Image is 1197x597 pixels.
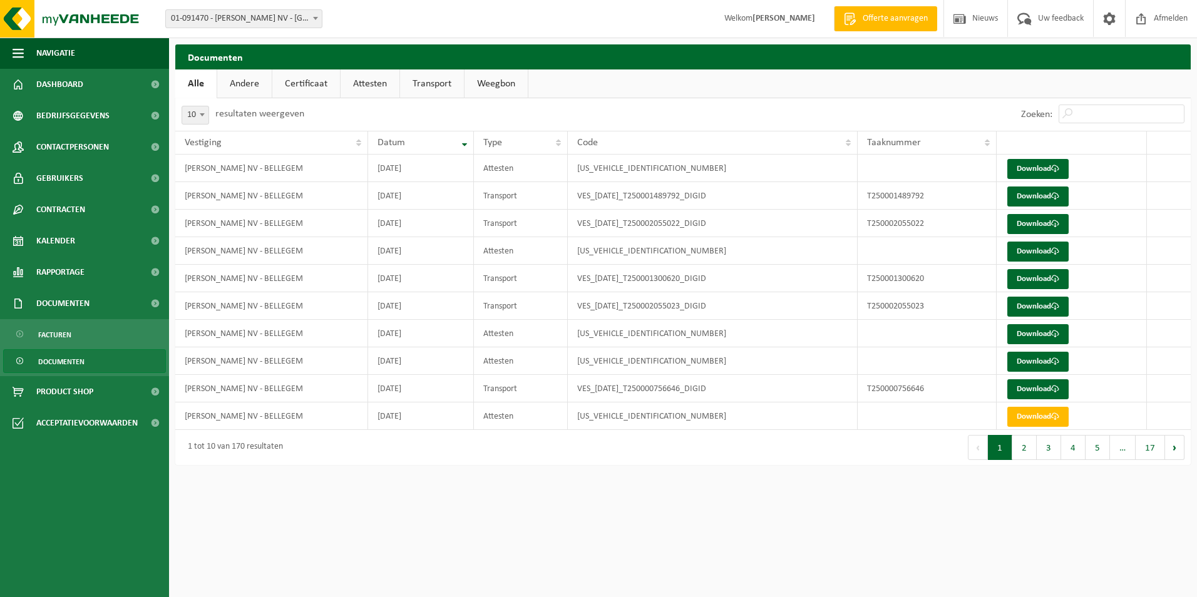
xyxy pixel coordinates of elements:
[166,10,322,28] span: 01-091470 - MYLLE H. NV - BELLEGEM
[175,155,368,182] td: [PERSON_NAME] NV - BELLEGEM
[568,237,858,265] td: [US_VEHICLE_IDENTIFICATION_NUMBER]
[568,292,858,320] td: VES_[DATE]_T250002055023_DIGID
[341,69,399,98] a: Attesten
[36,194,85,225] span: Contracten
[368,292,474,320] td: [DATE]
[3,322,166,346] a: Facturen
[858,182,997,210] td: T250001489792
[175,347,368,375] td: [PERSON_NAME] NV - BELLEGEM
[474,320,568,347] td: Attesten
[38,350,85,374] span: Documenten
[1037,435,1061,460] button: 3
[483,138,502,148] span: Type
[182,106,208,124] span: 10
[1007,297,1069,317] a: Download
[272,69,340,98] a: Certificaat
[568,347,858,375] td: [US_VEHICLE_IDENTIFICATION_NUMBER]
[378,138,405,148] span: Datum
[368,155,474,182] td: [DATE]
[988,435,1012,460] button: 1
[175,69,217,98] a: Alle
[175,182,368,210] td: [PERSON_NAME] NV - BELLEGEM
[36,131,109,163] span: Contactpersonen
[368,320,474,347] td: [DATE]
[568,182,858,210] td: VES_[DATE]_T250001489792_DIGID
[858,375,997,402] td: T250000756646
[568,375,858,402] td: VES_[DATE]_T250000756646_DIGID
[568,155,858,182] td: [US_VEHICLE_IDENTIFICATION_NUMBER]
[753,14,815,23] strong: [PERSON_NAME]
[858,210,997,237] td: T250002055022
[474,347,568,375] td: Attesten
[36,225,75,257] span: Kalender
[1007,269,1069,289] a: Download
[175,265,368,292] td: [PERSON_NAME] NV - BELLEGEM
[368,237,474,265] td: [DATE]
[474,292,568,320] td: Transport
[474,237,568,265] td: Attesten
[858,292,997,320] td: T250002055023
[1007,186,1069,207] a: Download
[3,349,166,373] a: Documenten
[568,320,858,347] td: [US_VEHICLE_IDENTIFICATION_NUMBER]
[175,237,368,265] td: [PERSON_NAME] NV - BELLEGEM
[368,210,474,237] td: [DATE]
[182,106,209,125] span: 10
[175,320,368,347] td: [PERSON_NAME] NV - BELLEGEM
[568,265,858,292] td: VES_[DATE]_T250001300620_DIGID
[1061,435,1086,460] button: 4
[1086,435,1110,460] button: 5
[36,100,110,131] span: Bedrijfsgegevens
[1007,407,1069,427] a: Download
[834,6,937,31] a: Offerte aanvragen
[182,436,283,459] div: 1 tot 10 van 170 resultaten
[400,69,464,98] a: Transport
[1007,159,1069,179] a: Download
[860,13,931,25] span: Offerte aanvragen
[1007,352,1069,372] a: Download
[165,9,322,28] span: 01-091470 - MYLLE H. NV - BELLEGEM
[568,402,858,430] td: [US_VEHICLE_IDENTIFICATION_NUMBER]
[1007,379,1069,399] a: Download
[175,210,368,237] td: [PERSON_NAME] NV - BELLEGEM
[36,376,93,407] span: Product Shop
[36,288,90,319] span: Documenten
[474,210,568,237] td: Transport
[474,265,568,292] td: Transport
[1165,435,1184,460] button: Next
[175,44,1191,69] h2: Documenten
[465,69,528,98] a: Weegbon
[568,210,858,237] td: VES_[DATE]_T250002055022_DIGID
[368,347,474,375] td: [DATE]
[858,265,997,292] td: T250001300620
[474,182,568,210] td: Transport
[1012,435,1037,460] button: 2
[175,402,368,430] td: [PERSON_NAME] NV - BELLEGEM
[36,257,85,288] span: Rapportage
[36,407,138,439] span: Acceptatievoorwaarden
[368,182,474,210] td: [DATE]
[36,163,83,194] span: Gebruikers
[215,109,304,119] label: resultaten weergeven
[368,265,474,292] td: [DATE]
[217,69,272,98] a: Andere
[1136,435,1165,460] button: 17
[1007,214,1069,234] a: Download
[36,69,83,100] span: Dashboard
[175,292,368,320] td: [PERSON_NAME] NV - BELLEGEM
[577,138,598,148] span: Code
[368,375,474,402] td: [DATE]
[1007,324,1069,344] a: Download
[1021,110,1052,120] label: Zoeken:
[867,138,921,148] span: Taaknummer
[175,375,368,402] td: [PERSON_NAME] NV - BELLEGEM
[36,38,75,69] span: Navigatie
[1007,242,1069,262] a: Download
[474,155,568,182] td: Attesten
[185,138,222,148] span: Vestiging
[1110,435,1136,460] span: …
[968,435,988,460] button: Previous
[368,402,474,430] td: [DATE]
[474,375,568,402] td: Transport
[38,323,71,347] span: Facturen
